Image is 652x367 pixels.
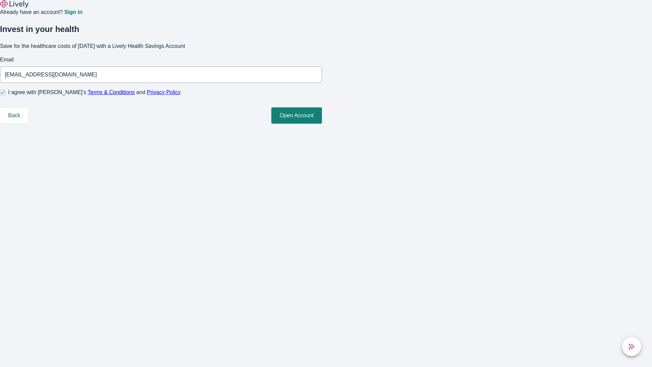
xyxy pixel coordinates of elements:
a: Sign in [64,10,82,15]
button: Open Account [271,107,322,124]
a: Privacy Policy [147,89,181,95]
span: I agree with [PERSON_NAME]’s and [8,88,181,97]
a: Terms & Conditions [88,89,135,95]
button: chat [622,337,641,356]
svg: Lively AI Assistant [628,343,635,350]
